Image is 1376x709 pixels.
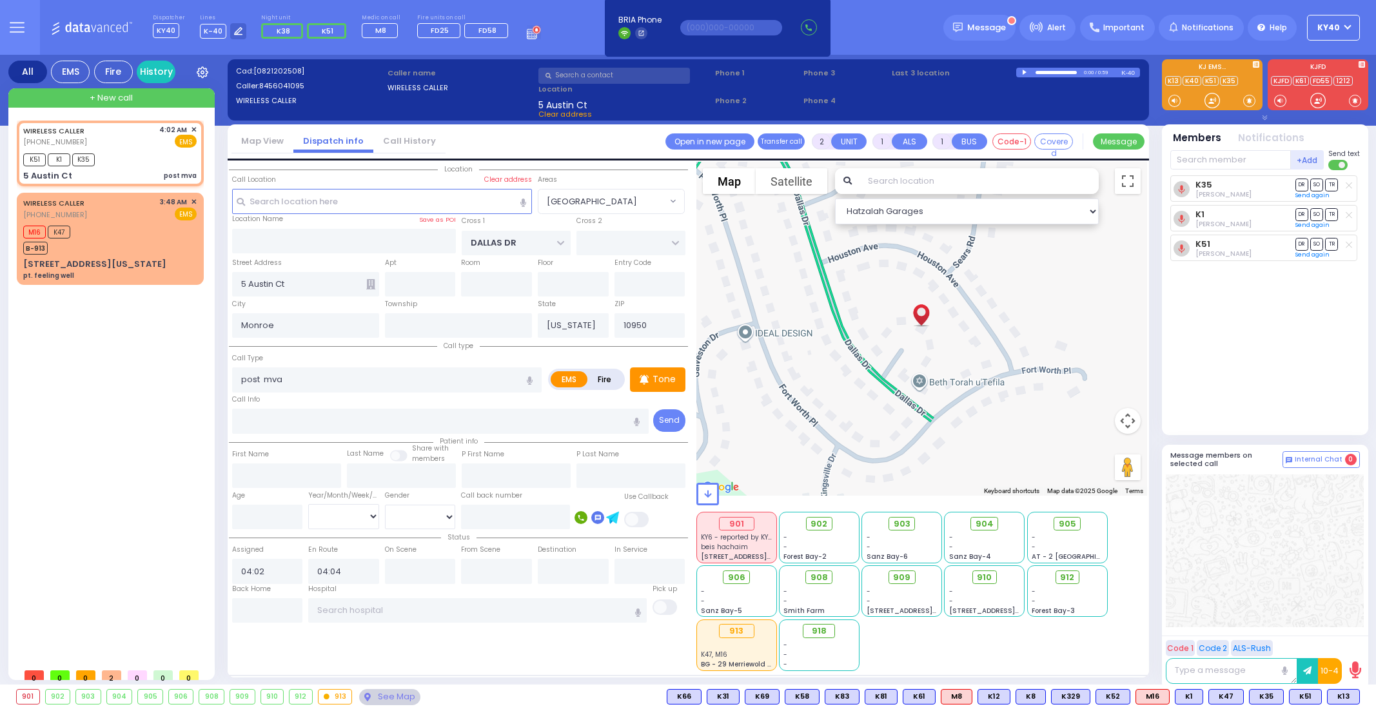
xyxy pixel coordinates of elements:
[200,24,226,39] span: K-40
[701,552,823,561] span: [STREET_ADDRESS][PERSON_NAME]
[461,490,522,501] label: Call back number
[1231,640,1273,656] button: ALS-Rush
[385,545,417,555] label: On Scene
[175,208,197,220] span: EMS
[1286,457,1292,463] img: comment-alt.png
[1208,689,1244,704] div: K47
[375,25,386,35] span: M8
[1162,64,1263,73] label: KJ EMS...
[322,26,333,36] span: K51
[865,689,898,704] div: BLS
[175,135,197,148] span: EMS
[1238,131,1304,146] button: Notifications
[199,690,224,704] div: 908
[261,690,284,704] div: 910
[23,126,84,136] a: WIRELESS CALLER
[462,216,485,226] label: Cross 1
[232,449,269,460] label: First Name
[23,226,46,238] span: M16
[461,258,480,268] label: Room
[1203,76,1219,86] a: K51
[1328,159,1349,171] label: Turn off text
[1289,689,1322,704] div: K51
[431,25,449,35] span: FD25
[25,670,44,680] span: 0
[1121,68,1140,77] div: K-40
[867,552,908,561] span: Sanz Bay-6
[653,584,677,594] label: Pick up
[1173,131,1221,146] button: Members
[703,168,756,194] button: Show street map
[949,606,1071,616] span: [STREET_ADDRESS][PERSON_NAME]
[1016,689,1046,704] div: K8
[23,258,166,271] div: [STREET_ADDRESS][US_STATE]
[232,258,282,268] label: Street Address
[253,66,304,76] span: [0821202508]
[783,606,825,616] span: Smith Farm
[892,68,1016,79] label: Last 3 location
[94,61,133,83] div: Fire
[949,532,953,542] span: -
[1032,596,1036,606] span: -
[1310,76,1332,86] a: FD55
[949,596,953,606] span: -
[90,92,133,104] span: + New call
[1170,451,1283,468] h5: Message members on selected call
[949,552,991,561] span: Sanz Bay-4
[538,189,685,213] span: BLOOMING GROVE
[1032,587,1036,596] span: -
[308,584,337,594] label: Hospital
[680,20,782,35] input: (000)000-00000
[261,14,351,22] label: Night unit
[867,606,988,616] span: [STREET_ADDRESS][PERSON_NAME]
[825,689,860,704] div: BLS
[665,133,754,150] a: Open in new page
[1115,454,1141,480] button: Drag Pegman onto the map to open Street View
[811,518,827,530] span: 902
[417,14,513,22] label: Fire units on call
[1016,689,1046,704] div: BLS
[1083,65,1095,80] div: 0:00
[700,479,742,496] a: Open this area in Google Maps (opens a new window)
[1182,22,1233,34] span: Notifications
[1047,22,1066,34] span: Alert
[1295,221,1330,229] a: Send again
[1195,180,1212,189] a: K35
[461,545,500,555] label: From Scene
[232,175,276,185] label: Call Location
[1325,179,1338,191] span: TR
[385,258,397,268] label: Apt
[1034,133,1073,150] button: Covered
[783,650,854,659] div: -
[1166,640,1195,656] button: Code 1
[1032,532,1036,542] span: -
[1325,208,1338,220] span: TR
[290,690,312,704] div: 912
[277,26,290,36] span: K38
[783,659,854,669] div: -
[719,517,754,531] div: 901
[359,689,420,705] div: See map
[1165,76,1181,86] a: K13
[978,689,1010,704] div: K12
[783,596,787,606] span: -
[803,95,887,106] span: Phone 4
[433,436,484,446] span: Patient info
[707,689,740,704] div: BLS
[236,66,383,77] label: Cad:
[701,542,748,552] span: beis hachaim
[23,271,74,280] div: pt. feeling well
[1195,209,1204,219] a: K1
[308,545,338,555] label: En Route
[949,587,953,596] span: -
[232,545,264,555] label: Assigned
[867,587,870,596] span: -
[1333,76,1353,86] a: 1212
[756,168,827,194] button: Show satellite imagery
[892,133,927,150] button: ALS
[867,532,870,542] span: -
[200,14,247,22] label: Lines
[707,689,740,704] div: K31
[232,394,260,405] label: Call Info
[1295,251,1330,258] a: Send again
